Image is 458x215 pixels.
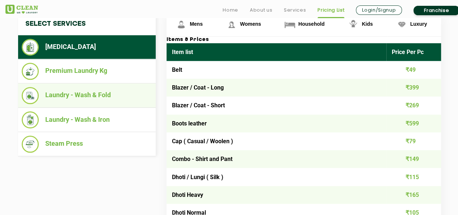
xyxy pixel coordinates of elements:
img: Mens [175,18,188,31]
td: Dhoti Heavy [167,186,386,204]
h3: Items & Prices [167,37,441,43]
img: Household [283,18,296,31]
td: ₹79 [386,132,441,150]
a: Login/Signup [356,5,402,15]
td: Blazer / Coat - Short [167,96,386,114]
td: ₹49 [386,61,441,79]
td: ₹599 [386,115,441,132]
img: Steam Press [22,136,39,153]
td: Belt [167,61,386,79]
td: Dhoti / Lungi ( Silk ) [167,168,386,186]
img: Womens [225,18,238,31]
span: Womens [240,21,261,27]
img: Kids [347,18,360,31]
a: About us [250,6,272,15]
a: Services [284,6,306,15]
li: Laundry - Wash & Iron [22,111,152,128]
img: Luxury [395,18,408,31]
img: Premium Laundry Kg [22,63,39,80]
a: Home [223,6,238,15]
td: ₹115 [386,168,441,186]
a: Pricing List [318,6,344,15]
span: Kids [362,21,373,27]
span: Luxury [410,21,427,27]
li: Steam Press [22,136,152,153]
img: Laundry - Wash & Iron [22,111,39,128]
span: Household [298,21,324,27]
li: Laundry - Wash & Fold [22,87,152,104]
td: ₹399 [386,79,441,96]
td: ₹165 [386,186,441,204]
td: Boots leather [167,115,386,132]
td: Cap ( Casual / Woolen ) [167,132,386,150]
td: ₹149 [386,150,441,168]
img: Dry Cleaning [22,39,39,55]
span: Mens [190,21,203,27]
th: Price Per Pc [386,43,441,61]
td: ₹269 [386,96,441,114]
th: Item list [167,43,386,61]
h4: Select Services [18,13,156,35]
img: Laundry - Wash & Fold [22,87,39,104]
img: UClean Laundry and Dry Cleaning [5,5,38,14]
td: Blazer / Coat - Long [167,79,386,96]
td: Combo - Shirt and Pant [167,150,386,168]
li: Premium Laundry Kg [22,63,152,80]
li: [MEDICAL_DATA] [22,39,152,55]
